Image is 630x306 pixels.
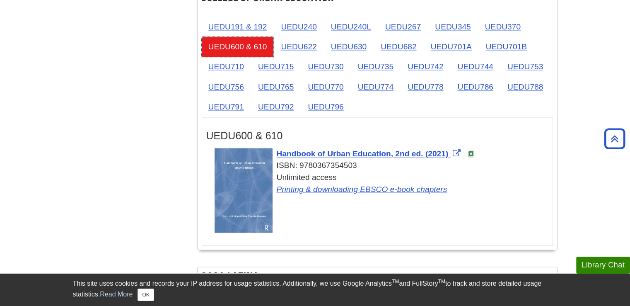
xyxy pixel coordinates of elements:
[401,56,450,77] a: UEDU742
[374,36,423,57] a: UEDU682
[251,77,300,97] a: UEDU765
[202,77,251,97] a: UEDU756
[424,36,478,57] a: UEDU701A
[379,17,427,37] a: UEDU267
[351,77,400,97] a: UEDU774
[277,149,449,158] span: Handbook of Urban Education, 2nd ed. (2021)
[468,151,474,157] img: e-Book
[451,77,500,97] a: UEDU786
[100,291,133,298] a: Read More
[478,17,527,37] a: UEDU370
[274,17,323,37] a: UEDU240
[202,97,251,117] a: UEDU791
[301,56,350,77] a: UEDU730
[324,17,378,37] a: UEDU240L
[198,267,557,289] h2: Casa Latina
[451,56,500,77] a: UEDU744
[601,133,628,144] a: Back to Top
[215,172,548,196] div: Unlimited access
[277,185,447,194] a: Link opens in new window
[392,279,399,284] sup: TM
[202,56,251,77] a: UEDU710
[251,97,300,117] a: UEDU792
[277,149,463,158] a: Link opens in new window
[324,36,373,57] a: UEDU630
[501,77,550,97] a: UEDU788
[428,17,477,37] a: UEDU345
[438,279,445,284] sup: TM
[73,279,558,301] div: This site uses cookies and records your IP address for usage statistics. Additionally, we use Goo...
[301,77,350,97] a: UEDU770
[202,36,274,57] a: UEDU600 & 610
[215,148,273,233] img: Cover Art
[401,77,450,97] a: UEDU778
[301,97,350,117] a: UEDU796
[138,289,154,301] button: Close
[479,36,533,57] a: UEDU701B
[215,160,548,172] div: ISBN: 9780367354503
[351,56,400,77] a: UEDU735
[274,36,323,57] a: UEDU622
[501,56,550,77] a: UEDU753
[251,56,300,77] a: UEDU715
[576,257,630,274] button: Library Chat
[202,17,274,37] a: UEDU191 & 192
[206,130,548,142] h3: UEDU600 & 610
